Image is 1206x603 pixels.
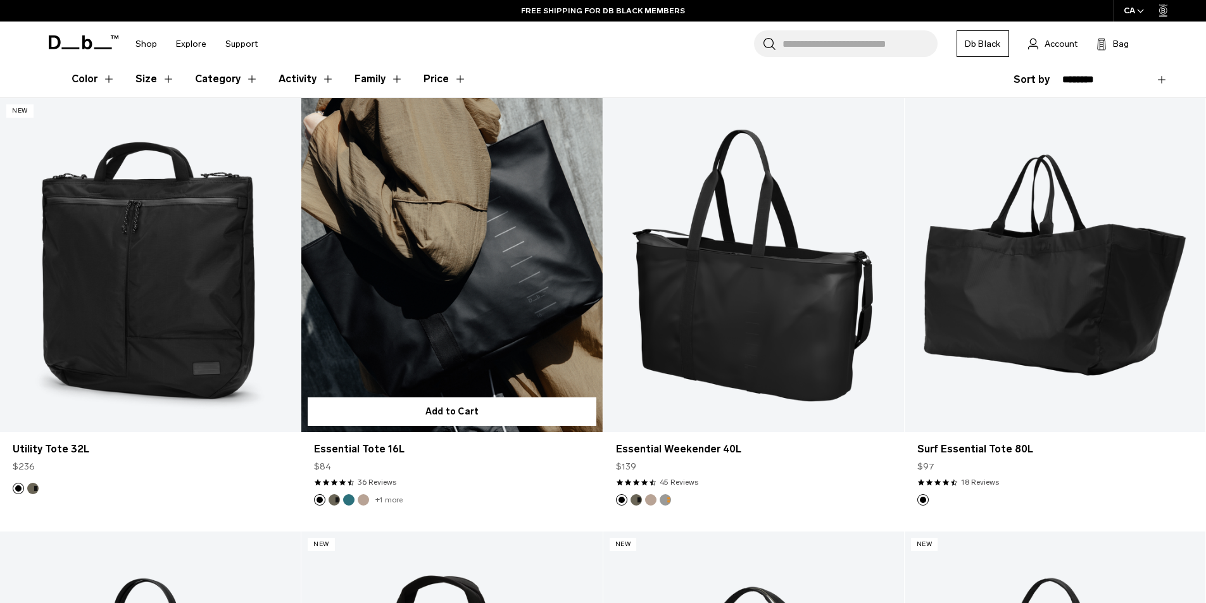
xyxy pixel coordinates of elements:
button: Forest Green [329,494,340,506]
a: Db Black [957,30,1009,57]
a: Account [1028,36,1077,51]
span: Bag [1113,37,1129,51]
button: Toggle Filter [355,61,403,97]
button: Toggle Price [424,61,467,97]
button: Sand Grey [660,494,671,506]
span: $236 [13,460,35,473]
a: Support [225,22,258,66]
a: Surf Essential Tote 80L [917,442,1193,457]
a: Shop [135,22,157,66]
button: Add to Cart [308,397,596,426]
a: Essential Tote 16L [301,98,602,432]
button: Forest Green [631,494,642,506]
button: Black Out [13,483,24,494]
a: Essential Weekender 40L [616,442,891,457]
button: Toggle Filter [72,61,115,97]
span: $84 [314,460,331,473]
a: 18 reviews [961,476,999,488]
button: Midnight Teal [343,494,355,506]
a: +1 more [375,495,403,504]
a: Surf Essential Tote 80L [905,98,1205,432]
a: Explore [176,22,206,66]
span: $97 [917,460,934,473]
button: Black Out [314,494,325,506]
button: Fogbow Beige [645,494,656,506]
button: Toggle Filter [135,61,175,97]
button: Black Out [616,494,627,506]
p: New [6,104,34,118]
a: FREE SHIPPING FOR DB BLACK MEMBERS [521,5,685,16]
a: Essential Tote 16L [314,442,589,457]
button: Bag [1096,36,1129,51]
span: $139 [616,460,636,473]
nav: Main Navigation [126,22,267,66]
button: Black Out [917,494,929,506]
button: Toggle Filter [279,61,334,97]
a: 36 reviews [358,476,396,488]
p: New [610,538,637,551]
p: New [911,538,938,551]
p: New [308,538,335,551]
a: 45 reviews [660,476,698,488]
a: Utility Tote 32L [13,442,288,457]
button: Toggle Filter [195,61,258,97]
a: Essential Weekender 40L [603,98,904,432]
span: Account [1045,37,1077,51]
button: Forest Green [27,483,39,494]
button: Fogbow Beige [358,494,369,506]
